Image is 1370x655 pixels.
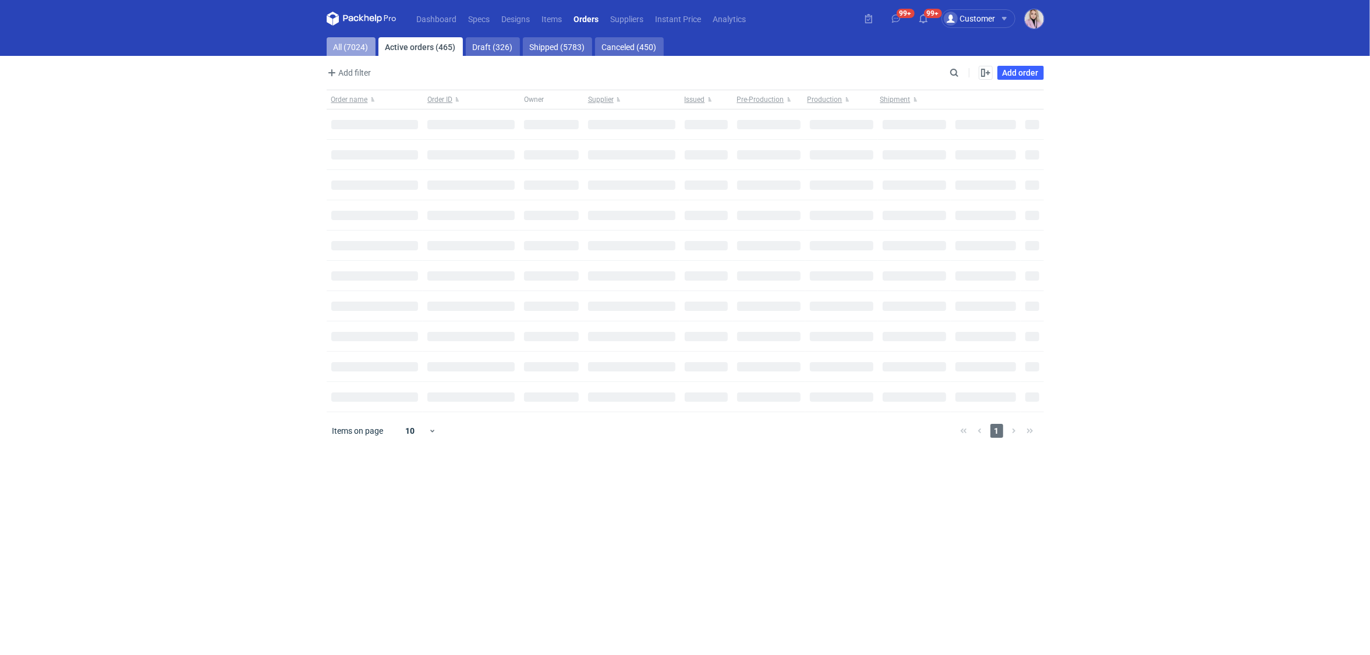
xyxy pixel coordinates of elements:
[568,12,605,26] a: Orders
[595,37,664,56] a: Canceled (450)
[583,90,680,109] button: Supplier
[880,95,911,104] span: Shipment
[536,12,568,26] a: Items
[325,66,371,80] span: Add filter
[411,12,463,26] a: Dashboard
[327,37,376,56] a: All (7024)
[324,66,372,80] button: Add filter
[332,425,384,437] span: Items on page
[808,95,842,104] span: Production
[605,12,650,26] a: Suppliers
[732,90,805,109] button: Pre-Production
[990,424,1003,438] span: 1
[997,66,1044,80] a: Add order
[737,95,784,104] span: Pre-Production
[941,9,1025,28] button: Customer
[1025,9,1044,29] img: Klaudia Wiśniewska
[944,12,996,26] div: Customer
[588,95,614,104] span: Supplier
[680,90,732,109] button: Issued
[331,95,368,104] span: Order name
[878,90,951,109] button: Shipment
[887,9,905,28] button: 99+
[423,90,519,109] button: Order ID
[805,90,878,109] button: Production
[685,95,705,104] span: Issued
[914,9,933,28] button: 99+
[650,12,707,26] a: Instant Price
[524,95,544,104] span: Owner
[327,90,423,109] button: Order name
[463,12,496,26] a: Specs
[947,66,985,80] input: Search
[427,95,452,104] span: Order ID
[391,423,429,439] div: 10
[378,37,463,56] a: Active orders (465)
[523,37,592,56] a: Shipped (5783)
[327,12,397,26] svg: Packhelp Pro
[496,12,536,26] a: Designs
[466,37,520,56] a: Draft (326)
[707,12,752,26] a: Analytics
